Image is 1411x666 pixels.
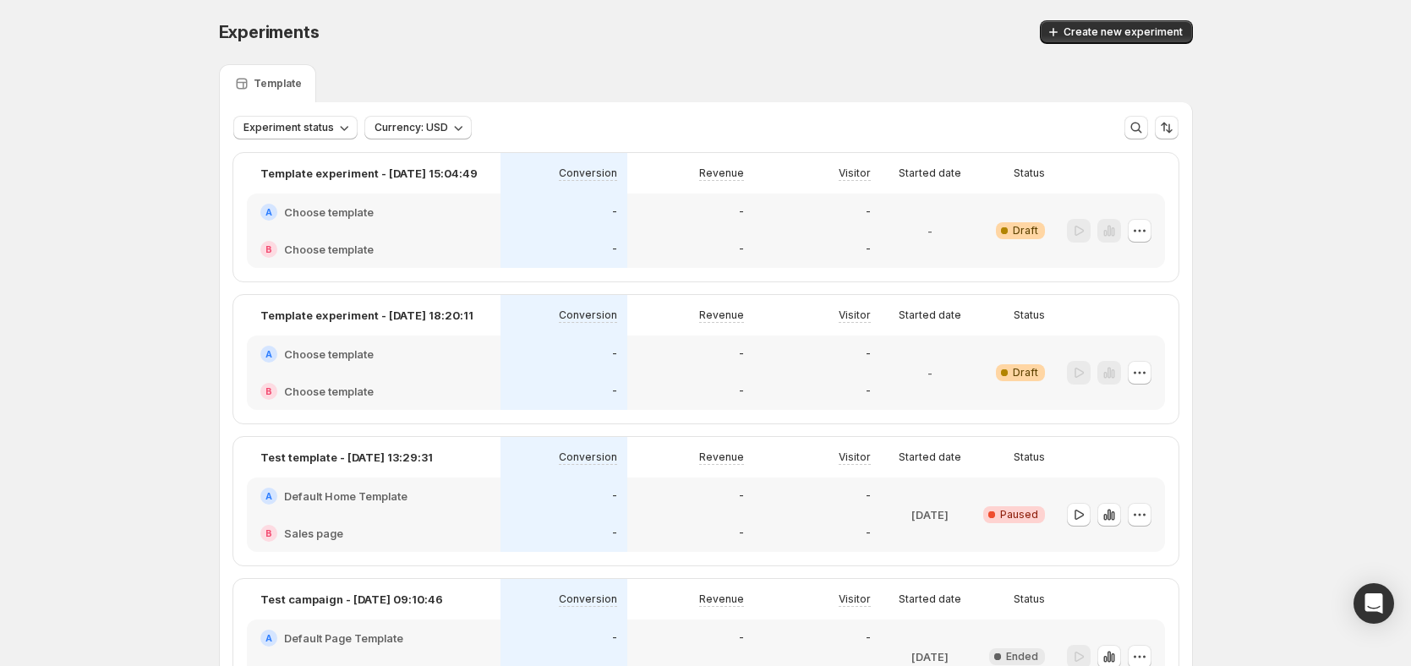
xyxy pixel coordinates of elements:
p: - [612,205,617,219]
p: - [739,243,744,256]
h2: A [265,633,272,643]
p: Started date [899,308,961,322]
p: - [866,527,871,540]
h2: A [265,207,272,217]
p: Status [1014,592,1045,606]
p: Started date [899,592,961,606]
h2: Default Page Template [284,630,403,647]
button: Currency: USD [364,116,472,139]
h2: B [265,244,272,254]
p: - [612,631,617,645]
p: - [612,527,617,540]
p: Test campaign - [DATE] 09:10:46 [260,591,443,608]
button: Sort the results [1155,116,1179,139]
p: Conversion [559,166,617,180]
span: Create new experiment [1064,25,1183,39]
p: - [612,347,617,361]
p: Visitor [839,592,871,606]
p: Test template - [DATE] 13:29:31 [260,449,433,466]
h2: B [265,386,272,396]
span: Ended [1006,650,1038,663]
p: - [612,385,617,398]
p: - [927,364,932,381]
p: Conversion [559,592,617,606]
p: - [739,347,744,361]
span: Experiments [219,22,320,42]
p: Status [1014,308,1045,322]
p: - [739,205,744,219]
span: Experiment status [243,121,334,134]
p: Started date [899,166,961,180]
span: Currency: USD [375,121,448,134]
p: Revenue [699,450,744,464]
p: [DATE] [911,506,949,523]
span: Draft [1013,224,1038,237]
p: Revenue [699,166,744,180]
h2: A [265,349,272,359]
p: Template experiment - [DATE] 15:04:49 [260,165,478,182]
p: - [612,489,617,503]
p: Template [254,77,302,90]
p: - [612,243,617,256]
p: - [866,489,871,503]
h2: A [265,491,272,501]
p: - [927,222,932,239]
h2: Choose template [284,204,374,221]
button: Create new experiment [1040,20,1193,44]
h2: Default Home Template [284,488,407,505]
p: Revenue [699,592,744,606]
p: Revenue [699,308,744,322]
p: - [739,631,744,645]
div: Open Intercom Messenger [1354,583,1394,624]
h2: Choose template [284,241,374,258]
p: - [866,205,871,219]
h2: Choose template [284,383,374,400]
p: - [739,489,744,503]
h2: Choose template [284,346,374,363]
p: - [866,347,871,361]
span: Paused [1000,508,1038,521]
p: Conversion [559,308,617,322]
p: Status [1014,450,1045,464]
p: [DATE] [911,648,949,665]
p: Visitor [839,308,871,322]
p: - [866,631,871,645]
span: Draft [1013,366,1038,379]
h2: Sales page [284,525,343,542]
p: Visitor [839,450,871,464]
p: - [739,385,744,398]
p: - [866,385,871,398]
p: Template experiment - [DATE] 18:20:11 [260,307,473,324]
button: Experiment status [233,116,358,139]
p: - [739,527,744,540]
p: Started date [899,450,961,464]
p: - [866,243,871,256]
p: Status [1014,166,1045,180]
p: Visitor [839,166,871,180]
p: Conversion [559,450,617,464]
h2: B [265,528,272,538]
